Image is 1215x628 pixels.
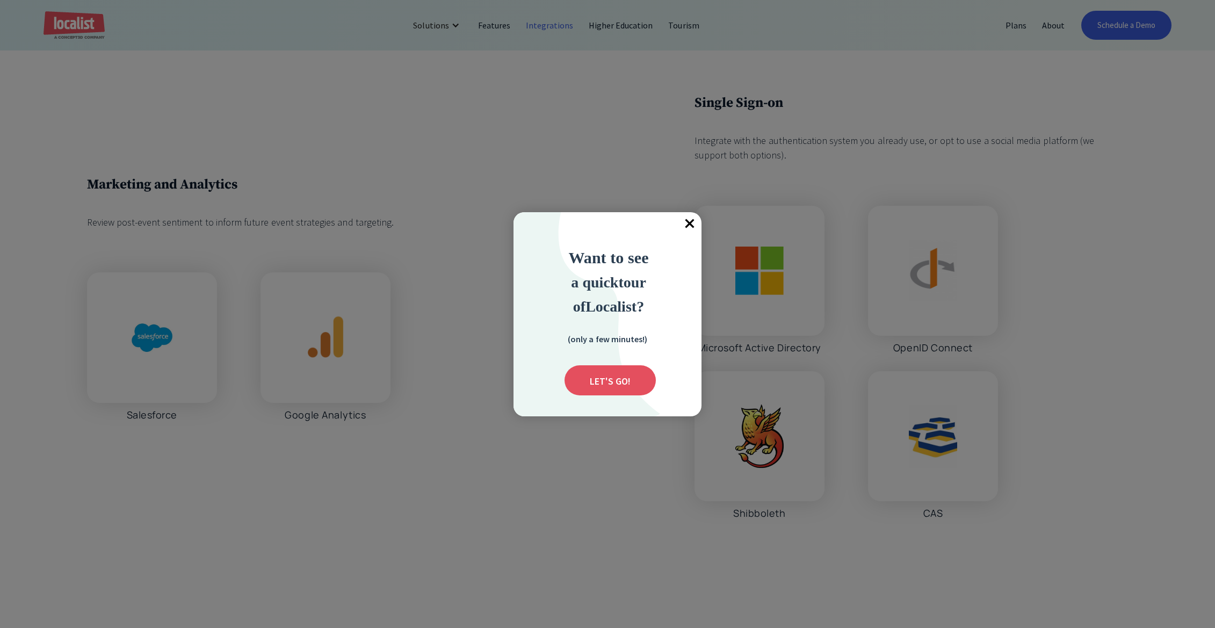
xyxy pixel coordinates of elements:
[618,274,631,291] strong: to
[678,212,701,236] div: Close popup
[539,246,678,318] div: Want to see a quick tour of Localist?
[571,274,618,291] span: a quick
[568,334,647,344] strong: (only a few minutes!)
[585,298,644,315] strong: Localist?
[554,332,661,345] div: (only a few minutes!)
[569,249,649,266] strong: Want to see
[565,365,656,395] div: Submit
[573,274,646,315] strong: ur of
[678,212,701,236] span: ×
